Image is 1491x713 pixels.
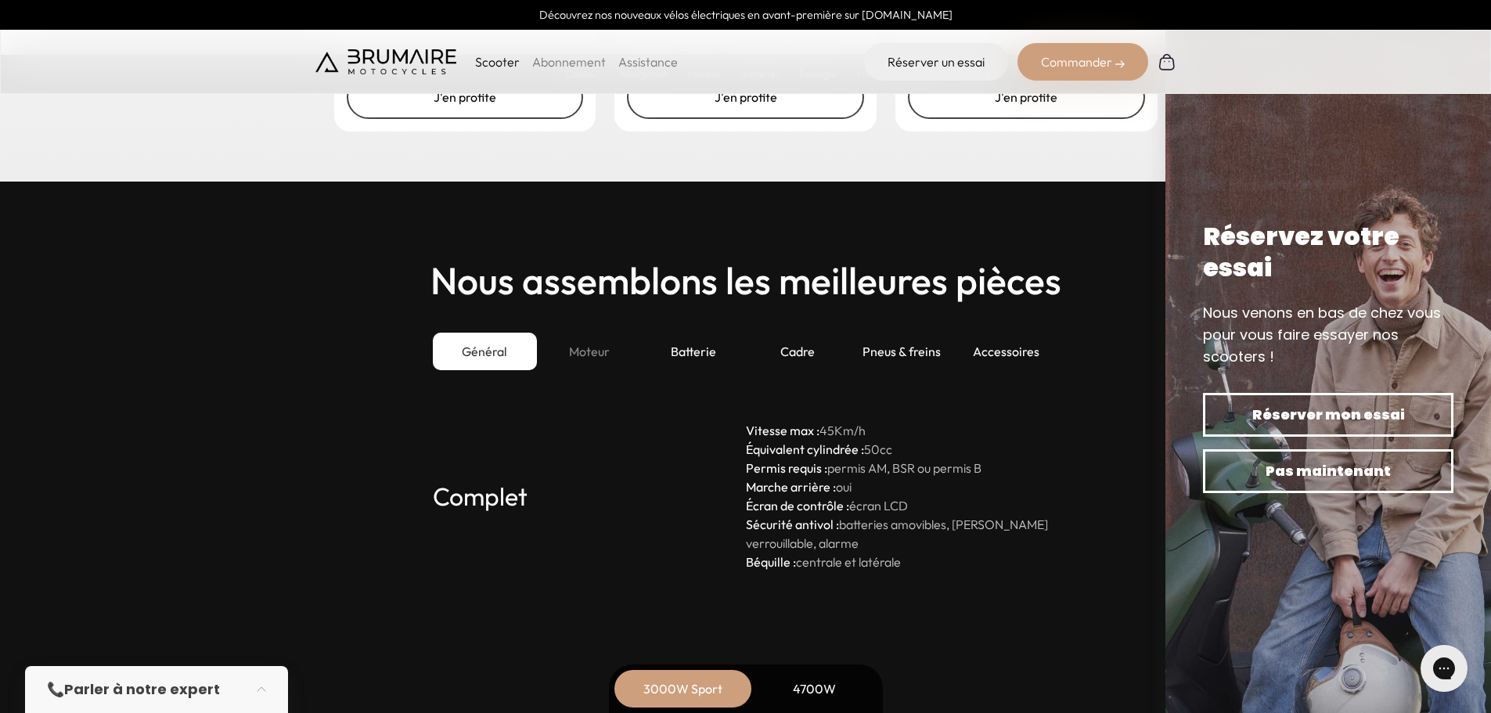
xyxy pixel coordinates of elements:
div: 3000W Sport [621,670,746,708]
strong: Marche arrière : [746,479,836,495]
strong: Équivalent cylindrée : [746,441,864,457]
strong: Permis requis : [746,460,827,476]
a: J'en profite [627,75,864,119]
strong: Béquille : [746,554,796,570]
div: Batterie [641,333,745,370]
span: 45 [819,423,834,438]
a: J'en profite [347,75,584,119]
div: Moteur [537,333,641,370]
h3: Complet [433,421,746,571]
a: Réserver un essai [864,43,1008,81]
div: Accessoires [954,333,1058,370]
img: right-arrow-2.png [1115,59,1125,69]
a: J'en profite [908,75,1145,119]
div: 4700W [752,670,877,708]
div: Général [433,333,537,370]
p: Scooter [475,52,520,71]
iframe: Gorgias live chat messenger [1413,639,1475,697]
a: Assistance [618,54,678,70]
strong: Écran de contrôle : [746,498,849,513]
strong: Sécurité antivol : [746,517,839,532]
p: Km/h cc oui écran LCD batteries amovibles, [PERSON_NAME] verrouillable, alarme centrale et latérale [746,421,1059,571]
div: Commander [1017,43,1148,81]
img: Brumaire Motocycles [315,49,456,74]
img: Panier [1158,52,1176,71]
div: Pneus & freins [850,333,954,370]
h2: Nous assemblons les meilleures pièces [430,260,1061,301]
div: Cadre [746,333,850,370]
strong: Vitesse max : [746,423,819,438]
span: 50 [864,441,880,457]
a: Abonnement [532,54,606,70]
span: permis AM, BSR ou permis B [827,460,981,476]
